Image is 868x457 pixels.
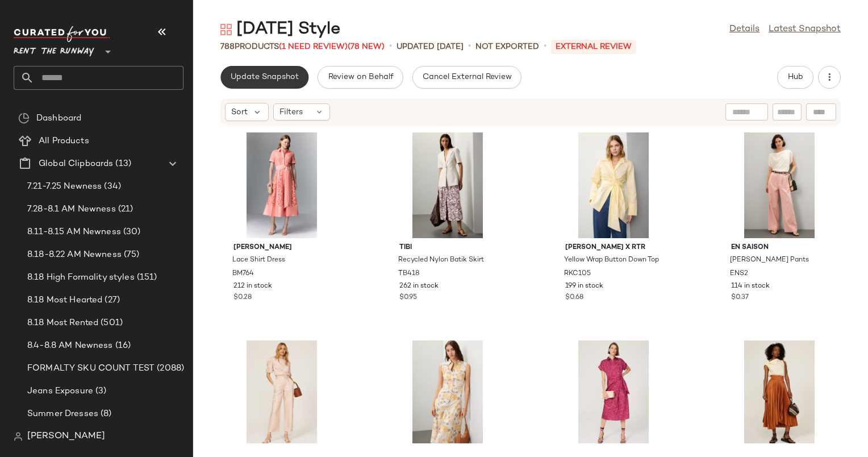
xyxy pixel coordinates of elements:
[564,255,659,265] span: Yellow Wrap Button Down Top
[93,385,106,398] span: (3)
[422,73,512,82] span: Cancel External Review
[233,293,252,303] span: $0.28
[121,226,141,239] span: (30)
[787,73,803,82] span: Hub
[27,248,122,261] span: 8.18-8.22 AM Newness
[348,43,385,51] span: (78 New)
[230,73,299,82] span: Update Snapshot
[412,66,521,89] button: Cancel External Review
[231,106,248,118] span: Sort
[220,66,308,89] button: Update Snapshot
[116,203,133,216] span: (21)
[398,255,484,265] span: Recycled Nylon Batik Skirt
[27,294,102,307] span: 8.18 Most Hearted
[39,157,113,171] span: Global Clipboards
[224,132,339,238] img: BM764.jpg
[468,40,471,53] span: •
[233,281,272,292] span: 212 in stock
[102,294,120,307] span: (27)
[731,281,770,292] span: 114 in stock
[551,40,636,54] p: External REVIEW
[27,226,121,239] span: 8.11-8.15 AM Newness
[390,340,505,446] img: RACH11.jpg
[565,293,583,303] span: $0.68
[279,106,303,118] span: Filters
[556,340,671,446] img: LRL219.jpg
[769,23,841,36] a: Latest Snapshot
[102,180,121,193] span: (34)
[399,281,439,292] span: 262 in stock
[27,271,135,284] span: 8.18 High Formality styles
[318,66,403,89] button: Review on Behalf
[224,340,339,446] img: LOWH51.jpg
[27,385,93,398] span: Jeans Exposure
[475,41,539,53] p: Not Exported
[155,362,184,375] span: (2088)
[113,339,131,352] span: (16)
[36,112,81,125] span: Dashboard
[279,43,348,51] span: (1 Need Review)
[232,269,254,279] span: BM764
[27,180,102,193] span: 7.21-7.25 Newness
[565,243,662,253] span: [PERSON_NAME] x RTR
[565,281,603,292] span: 199 in stock
[220,18,340,41] div: [DATE] Style
[398,269,420,279] span: TB418
[39,135,89,148] span: All Products
[327,73,393,82] span: Review on Behalf
[27,408,98,421] span: Summer Dresses
[722,340,837,446] img: TYB239.jpg
[18,113,30,124] img: svg%3e
[731,243,828,253] span: En Saison
[777,66,813,89] button: Hub
[729,23,759,36] a: Details
[220,24,232,35] img: svg%3e
[27,362,155,375] span: FORMALTY SKU COUNT TEST
[233,243,330,253] span: [PERSON_NAME]
[730,255,809,265] span: [PERSON_NAME] Pants
[220,43,235,51] span: 788
[135,271,157,284] span: (151)
[399,243,496,253] span: Tibi
[730,269,748,279] span: ENS2
[564,269,591,279] span: RKC105
[220,41,385,53] div: Products
[122,248,140,261] span: (75)
[98,408,111,421] span: (8)
[232,255,285,265] span: Lace Shirt Dress
[27,203,116,216] span: 7.28-8.1 AM Newness
[113,157,131,171] span: (13)
[14,26,110,42] img: cfy_white_logo.C9jOOHJF.svg
[98,317,123,330] span: (501)
[27,339,113,352] span: 8.4-8.8 AM Newness
[14,39,94,59] span: Rent the Runway
[14,432,23,441] img: svg%3e
[399,293,417,303] span: $0.95
[27,430,105,443] span: [PERSON_NAME]
[544,40,546,53] span: •
[722,132,837,238] img: ENS2.jpg
[731,293,749,303] span: $0.37
[556,132,671,238] img: RKC105.jpg
[389,40,392,53] span: •
[397,41,464,53] p: updated [DATE]
[390,132,505,238] img: TB418.jpg
[27,317,98,330] span: 8.18 Most Rented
